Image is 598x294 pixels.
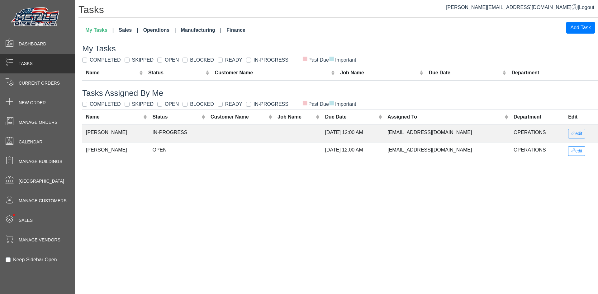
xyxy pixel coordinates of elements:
h1: Tasks [78,4,598,18]
span: Important [329,101,356,107]
div: Customer Name [211,113,267,121]
div: Due Date [325,113,377,121]
h3: Tasks Assigned By Me [82,88,598,98]
img: Metals Direct Inc Logo [9,6,62,29]
td: OPERATIONS [510,125,564,142]
span: Calendar [19,139,42,145]
div: Edit [568,113,594,121]
label: OPEN [165,56,179,64]
span: • [6,205,22,225]
label: SKIPPED [132,56,154,64]
div: Assigned To [387,113,503,121]
td: OPERATIONS [510,142,564,160]
div: | [446,4,594,11]
span: Past Due [302,101,329,107]
a: [PERSON_NAME][EMAIL_ADDRESS][DOMAIN_NAME] [446,5,578,10]
span: ■ [302,100,308,105]
label: SKIPPED [132,100,154,108]
button: edit [568,129,585,138]
div: Department [514,113,561,121]
div: Status [152,113,200,121]
span: Important [329,57,356,63]
label: READY [225,100,242,108]
label: Keep Sidebar Open [13,256,57,264]
label: IN-PROGRESS [254,56,288,64]
label: COMPLETED [90,56,121,64]
span: Dashboard [19,41,46,47]
div: Name [86,69,138,77]
button: Add Task [566,22,595,34]
td: [PERSON_NAME] [82,142,149,160]
h3: My Tasks [82,44,598,54]
div: Due Date [429,69,501,77]
span: Sales [19,217,33,224]
div: Job Name [278,113,314,121]
span: Tasks [19,60,33,67]
a: Finance [224,24,248,36]
a: Operations [141,24,178,36]
button: edit [568,146,585,156]
a: Sales [116,24,140,36]
span: Logout [579,5,594,10]
a: My Tasks [83,24,116,36]
a: Manufacturing [178,24,224,36]
label: BLOCKED [190,56,214,64]
div: Status [148,69,204,77]
td: OPEN [149,142,207,160]
span: New Order [19,100,46,106]
span: Manage Orders [19,119,57,126]
td: [EMAIL_ADDRESS][DOMAIN_NAME] [384,142,510,160]
span: ■ [329,56,335,61]
div: Customer Name [215,69,329,77]
span: Past Due [302,57,329,63]
span: Current Orders [19,80,60,86]
label: OPEN [165,100,179,108]
td: [DATE] 12:00 AM [321,142,384,160]
span: ■ [302,56,308,61]
label: READY [225,56,242,64]
span: Manage Customers [19,198,67,204]
td: [EMAIL_ADDRESS][DOMAIN_NAME] [384,125,510,142]
td: [DATE] 12:00 AM [321,125,384,142]
span: [GEOGRAPHIC_DATA] [19,178,64,184]
label: COMPLETED [90,100,121,108]
div: Department [511,69,594,77]
div: Job Name [340,69,418,77]
div: Name [86,113,142,121]
label: IN-PROGRESS [254,100,288,108]
span: ■ [329,100,335,105]
td: IN-PROGRESS [149,125,207,142]
td: [PERSON_NAME] [82,125,149,142]
label: BLOCKED [190,100,214,108]
span: Manage Buildings [19,158,62,165]
span: Manage Vendors [19,237,60,243]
